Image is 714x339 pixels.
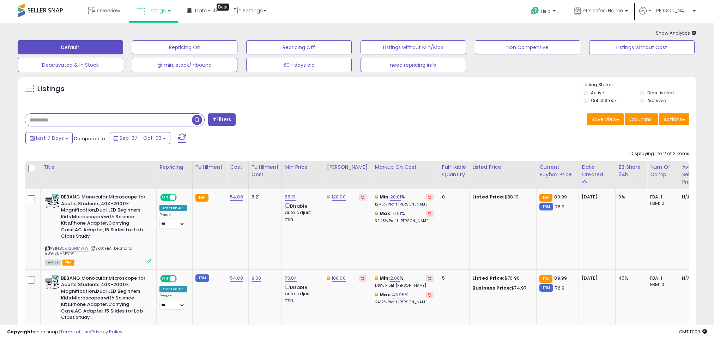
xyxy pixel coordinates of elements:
div: Preset: [159,213,187,228]
div: Amazon AI * [159,286,187,292]
div: ASIN: [45,194,151,264]
a: Hi [PERSON_NAME] [639,7,696,23]
button: @ min, stock/inbound [132,58,237,72]
label: Out of Stock [591,97,617,103]
button: Sep-27 - Oct-03 [109,132,170,144]
span: 89.99 [554,194,567,200]
span: All listings currently available for purchase on Amazon [45,260,61,266]
span: Columns [629,116,652,123]
div: Disable auto adjust min [285,283,319,304]
div: 0% [618,194,642,200]
b: Listed Price: [472,275,504,281]
div: Avg Selling Price [682,163,708,186]
button: Deactivated & In Stock [18,58,123,72]
a: 88.19 [285,194,296,201]
div: Date Created [582,163,612,178]
small: FBA [195,194,208,202]
a: Terms of Use [60,328,90,335]
small: FBA [539,275,552,283]
span: Sep-27 - Oct-03 [120,135,162,142]
a: 20.01 [390,194,401,201]
small: FBM [539,203,553,210]
span: Compared to: [74,135,106,142]
div: FBM: 0 [650,200,673,207]
span: Hi [PERSON_NAME] [648,7,691,14]
a: 54.88 [230,275,243,282]
div: seller snap | | [7,329,122,335]
a: 71.01 [392,210,401,217]
img: 518EFAqASHL._SL40_.jpg [45,194,59,208]
small: FBM [539,284,553,292]
div: % [375,292,434,305]
p: 12.45% Profit [PERSON_NAME] [375,202,434,207]
button: Save View [587,113,624,125]
div: Num of Comp. [650,163,676,178]
b: Min: [380,275,390,281]
span: Last 7 Days [36,135,64,142]
button: Repricing Off [246,40,352,54]
a: 120.00 [332,194,346,201]
div: Repricing [159,163,189,171]
span: Overview [97,7,120,14]
th: The percentage added to the cost of goods (COGS) that forms the calculator for Min & Max prices. [372,161,439,189]
button: Listings without Min/Max [361,40,466,54]
div: % [375,275,434,288]
span: OFF [176,195,187,201]
b: Max: [380,210,392,217]
button: Columns [625,113,658,125]
a: 9.00 [252,275,261,282]
button: need repricing info [361,58,466,72]
div: Displaying 1 to 2 of 2 items [630,150,689,157]
button: Listings without Cost [589,40,695,54]
div: Listed Price [472,163,533,171]
a: 54.88 [230,194,243,201]
div: Amazon AI * [159,205,187,211]
a: Help [525,1,563,23]
div: Fulfillment Cost [252,163,279,178]
span: Help [541,8,551,14]
a: 100.00 [332,275,346,282]
div: Cost [230,163,246,171]
b: Min: [380,194,390,200]
div: N/A [682,275,705,281]
span: 89.99 [554,275,567,281]
button: Actions [659,113,689,125]
button: Repricing On [132,40,237,54]
label: Active [591,90,604,96]
div: Disable auto adjust min [285,202,319,222]
div: Current Buybox Price [539,163,576,178]
span: FBA [62,260,74,266]
div: Markup on Cost [375,163,436,171]
strong: Copyright [7,328,33,335]
div: 8.21 [252,194,276,200]
b: BEBANG Monocular Microscope for Adults Students,40X-2000X Magnification,Dual LED Beginners Kids M... [61,194,147,242]
span: | SKU: FBA-bebmono-B09126HMWW [45,245,134,256]
span: Show Analytics [656,30,696,36]
span: 76.9 [555,285,564,291]
button: Default [18,40,123,54]
b: Max: [380,291,392,298]
button: Last 7 Days [25,132,73,144]
label: Deactivated [647,90,674,96]
div: Fulfillable Quantity [442,163,466,178]
b: Listed Price: [472,194,504,200]
span: Listings [147,7,166,14]
div: Preset: [159,294,187,310]
span: 76.9 [555,203,564,210]
button: Filters [208,113,236,126]
b: Business Price: [472,285,511,291]
a: 43.95 [392,291,405,298]
a: B09126HMWW [60,245,89,251]
div: $74.97 [472,285,531,291]
div: BB Share 24h. [618,163,644,178]
div: FBM: 0 [650,281,673,288]
p: 24.12% Profit [PERSON_NAME] [375,300,434,305]
div: % [375,210,434,224]
label: Archived [647,97,666,103]
div: FBA: 1 [650,194,673,200]
h5: Listings [37,84,65,94]
small: FBA [539,194,552,202]
div: $88.19 [472,194,531,200]
div: % [375,194,434,207]
div: N/A [682,194,705,200]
